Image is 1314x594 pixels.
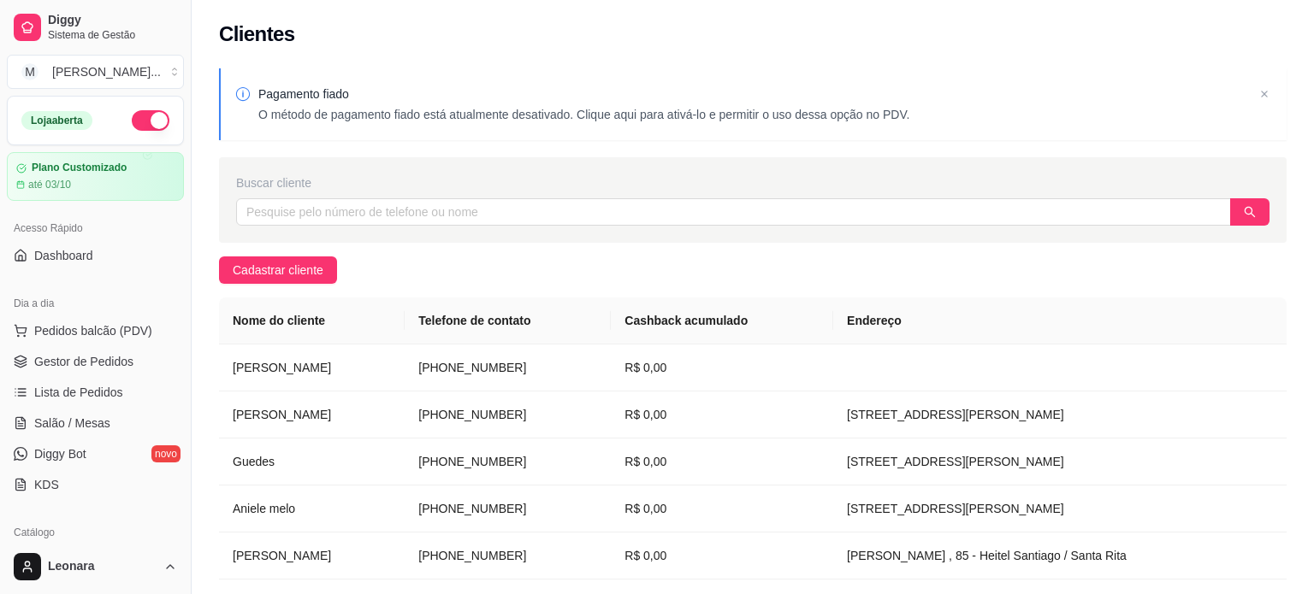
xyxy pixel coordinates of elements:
[7,546,184,587] button: Leonara
[34,353,133,370] span: Gestor de Pedidos
[7,471,184,498] a: KDS
[32,162,127,174] article: Plano Customizado
[7,440,184,468] a: Diggy Botnovo
[405,485,611,532] td: [PHONE_NUMBER]
[611,438,833,485] td: R$ 0,00
[34,247,93,264] span: Dashboard
[21,111,92,130] div: Loja aberta
[52,63,161,80] div: [PERSON_NAME] ...
[7,317,184,344] button: Pedidos balcão (PDV)
[34,322,152,339] span: Pedidos balcão (PDV)
[258,106,909,123] p: O método de pagamento fiado está atualmente desativado. Clique aqui para ativá-lo e permitir o us...
[833,485,1287,532] td: [STREET_ADDRESS][PERSON_NAME]
[405,391,611,438] td: [PHONE_NUMBER]
[236,174,1270,191] div: Buscar cliente
[7,242,184,269] a: Dashboard
[21,63,38,80] span: M
[219,391,405,438] td: [PERSON_NAME]
[219,21,295,48] h2: Clientes
[48,28,177,42] span: Sistema de Gestão
[611,485,833,532] td: R$ 0,00
[833,391,1287,438] td: [STREET_ADDRESS][PERSON_NAME]
[34,476,59,493] span: KDS
[7,519,184,546] div: Catálogo
[833,297,1287,344] th: Endereço
[611,344,833,391] td: R$ 0,00
[34,415,110,432] span: Salão / Mesas
[48,13,177,28] span: Diggy
[405,344,611,391] td: [PHONE_NUMBER]
[7,348,184,375] a: Gestor de Pedidos
[833,438,1287,485] td: [STREET_ADDRESS][PERSON_NAME]
[132,110,169,131] button: Alterar Status
[28,178,71,191] article: até 03/10
[7,215,184,242] div: Acesso Rápido
[219,297,405,344] th: Nome do cliente
[258,85,909,103] p: Pagamento fiado
[7,152,184,201] a: Plano Customizadoaté 03/10
[611,297,833,344] th: Cashback acumulado
[405,297,611,344] th: Telefone de contato
[1244,206,1256,218] span: search
[219,344,405,391] td: [PERSON_NAME]
[7,379,184,406] a: Lista de Pedidos
[611,532,833,579] td: R$ 0,00
[7,409,184,437] a: Salão / Mesas
[219,485,405,532] td: Aniele melo
[219,256,337,284] button: Cadastrar cliente
[48,559,157,574] span: Leonara
[405,532,611,579] td: [PHONE_NUMBER]
[7,290,184,317] div: Dia a dia
[7,55,184,89] button: Select a team
[34,445,86,462] span: Diggy Bot
[219,532,405,579] td: [PERSON_NAME]
[833,532,1287,579] td: [PERSON_NAME] , 85 - Heitel Santiago / Santa Rita
[7,7,184,48] a: DiggySistema de Gestão
[236,198,1231,226] input: Pesquise pelo número de telefone ou nome
[611,391,833,438] td: R$ 0,00
[219,438,405,485] td: Guedes
[233,261,323,279] span: Cadastrar cliente
[405,438,611,485] td: [PHONE_NUMBER]
[34,384,123,401] span: Lista de Pedidos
